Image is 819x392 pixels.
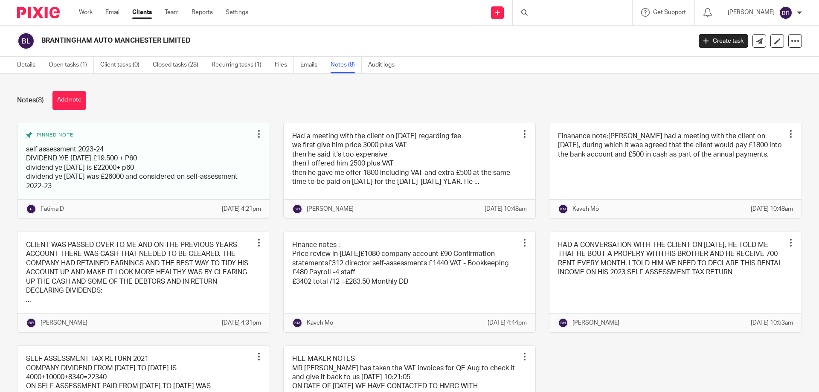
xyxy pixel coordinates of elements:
[41,36,557,45] h2: BRANTINGHAM AUTO MANCHESTER LIMITED
[41,319,87,327] p: [PERSON_NAME]
[26,204,36,214] img: svg%3E
[331,57,362,73] a: Notes (8)
[368,57,401,73] a: Audit logs
[751,205,793,213] p: [DATE] 10:48am
[17,32,35,50] img: svg%3E
[26,132,253,139] div: Pinned note
[699,34,748,48] a: Create task
[49,57,94,73] a: Open tasks (1)
[300,57,324,73] a: Emails
[17,57,42,73] a: Details
[488,319,527,327] p: [DATE] 4:44pm
[192,8,213,17] a: Reports
[779,6,793,20] img: svg%3E
[153,57,205,73] a: Closed tasks (28)
[105,8,119,17] a: Email
[572,319,619,327] p: [PERSON_NAME]
[558,204,568,214] img: svg%3E
[292,204,302,214] img: svg%3E
[26,318,36,328] img: svg%3E
[307,319,333,327] p: Kaveh Mo
[751,319,793,327] p: [DATE] 10:53am
[226,8,248,17] a: Settings
[79,8,93,17] a: Work
[558,318,568,328] img: svg%3E
[485,205,527,213] p: [DATE] 10:48am
[307,205,354,213] p: [PERSON_NAME]
[100,57,146,73] a: Client tasks (0)
[165,8,179,17] a: Team
[292,318,302,328] img: svg%3E
[212,57,268,73] a: Recurring tasks (1)
[132,8,152,17] a: Clients
[653,9,686,15] span: Get Support
[275,57,294,73] a: Files
[41,205,64,213] p: Fatima D
[52,91,86,110] button: Add note
[728,8,775,17] p: [PERSON_NAME]
[17,96,44,105] h1: Notes
[222,205,261,213] p: [DATE] 4:21pm
[36,97,44,104] span: (8)
[17,7,60,18] img: Pixie
[572,205,599,213] p: Kaveh Mo
[222,319,261,327] p: [DATE] 4:31pm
